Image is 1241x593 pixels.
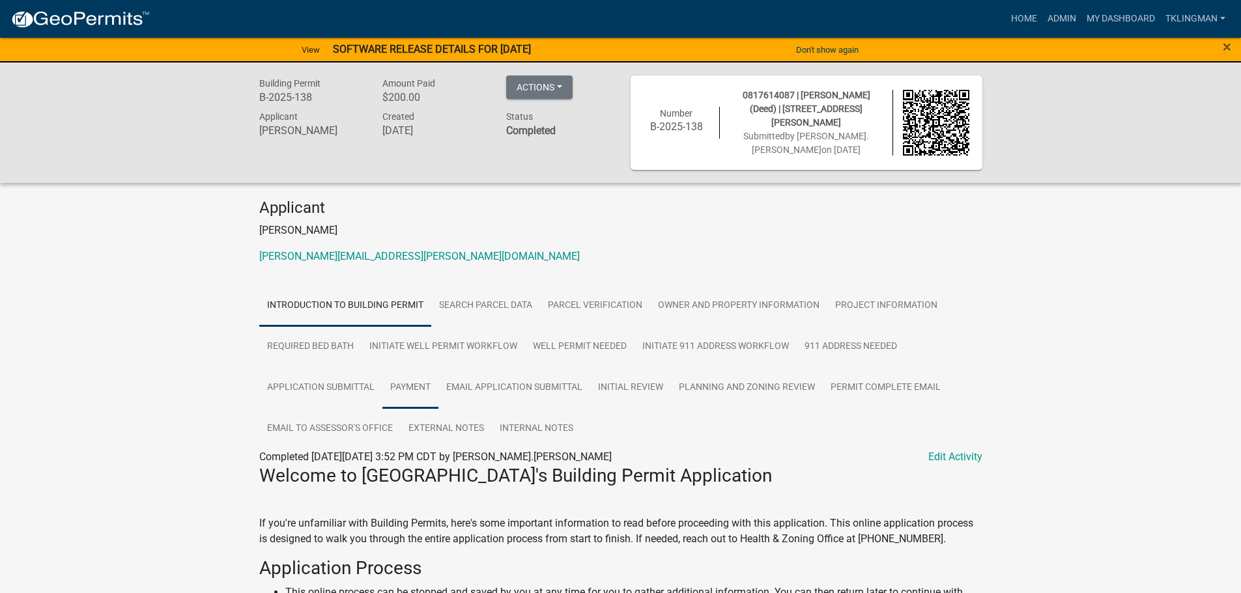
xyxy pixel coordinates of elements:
[492,408,581,450] a: Internal Notes
[1160,7,1231,31] a: tklingman
[1042,7,1081,31] a: Admin
[401,408,492,450] a: External Notes
[1223,38,1231,56] span: ×
[382,91,487,103] h6: $200.00
[1081,7,1160,31] a: My Dashboard
[259,124,364,137] h6: [PERSON_NAME]
[259,250,580,262] a: [PERSON_NAME][EMAIL_ADDRESS][PERSON_NAME][DOMAIN_NAME]
[635,326,797,368] a: Initiate 911 Address Workflow
[259,285,431,327] a: Introduction to Building Permit
[506,76,573,99] button: Actions
[525,326,635,368] a: Well Permit Needed
[1006,7,1042,31] a: Home
[506,111,533,122] span: Status
[382,124,487,137] h6: [DATE]
[296,39,325,61] a: View
[903,90,969,156] img: QR code
[259,223,982,238] p: [PERSON_NAME]
[259,557,982,579] h3: Application Process
[259,367,382,409] a: Application Submittal
[259,91,364,103] h6: B-2025-138
[791,39,864,61] button: Don't show again
[644,120,710,133] h6: B-2025-138
[382,367,438,409] a: Payment
[660,108,692,118] span: Number
[259,78,321,89] span: Building Permit
[540,285,650,327] a: Parcel Verification
[797,326,905,368] a: 911 Address Needed
[431,285,540,327] a: Search Parcel Data
[506,124,556,137] strong: Completed
[259,465,982,487] h3: Welcome to [GEOGRAPHIC_DATA]'s Building Permit Application
[743,131,869,155] span: Submitted on [DATE]
[671,367,823,409] a: Planning and Zoning Review
[259,326,362,368] a: Required Bed Bath
[259,111,298,122] span: Applicant
[259,450,612,463] span: Completed [DATE][DATE] 3:52 PM CDT by [PERSON_NAME].[PERSON_NAME]
[590,367,671,409] a: Initial Review
[438,367,590,409] a: Email Application Submittal
[333,43,531,55] strong: SOFTWARE RELEASE DETAILS FOR [DATE]
[752,131,869,155] span: by [PERSON_NAME].[PERSON_NAME]
[259,408,401,450] a: Email to Assessor's Office
[650,285,827,327] a: Owner and Property Information
[1223,39,1231,55] button: Close
[382,111,414,122] span: Created
[382,78,435,89] span: Amount Paid
[362,326,525,368] a: Initiate Well Permit Workflow
[827,285,945,327] a: Project Information
[743,90,870,128] span: 0817614087 | [PERSON_NAME] (Deed) | [STREET_ADDRESS][PERSON_NAME]
[928,449,982,465] a: Edit Activity
[823,367,949,409] a: Permit Complete Email
[259,516,982,547] p: If you're unfamiliar with Building Permits, here's some important information to read before proc...
[259,199,982,217] h4: Applicant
